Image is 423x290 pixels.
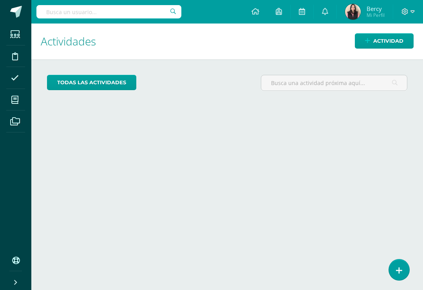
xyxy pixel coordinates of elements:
span: Mi Perfil [367,12,385,18]
h1: Actividades [41,24,414,59]
img: fb56935bba63daa7fe05cf2484700457.png [345,4,361,20]
input: Busca una actividad próxima aquí... [261,75,407,91]
span: Bercy [367,5,385,13]
a: Actividad [355,33,414,49]
span: Actividad [373,34,403,48]
input: Busca un usuario... [36,5,181,18]
a: todas las Actividades [47,75,136,90]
